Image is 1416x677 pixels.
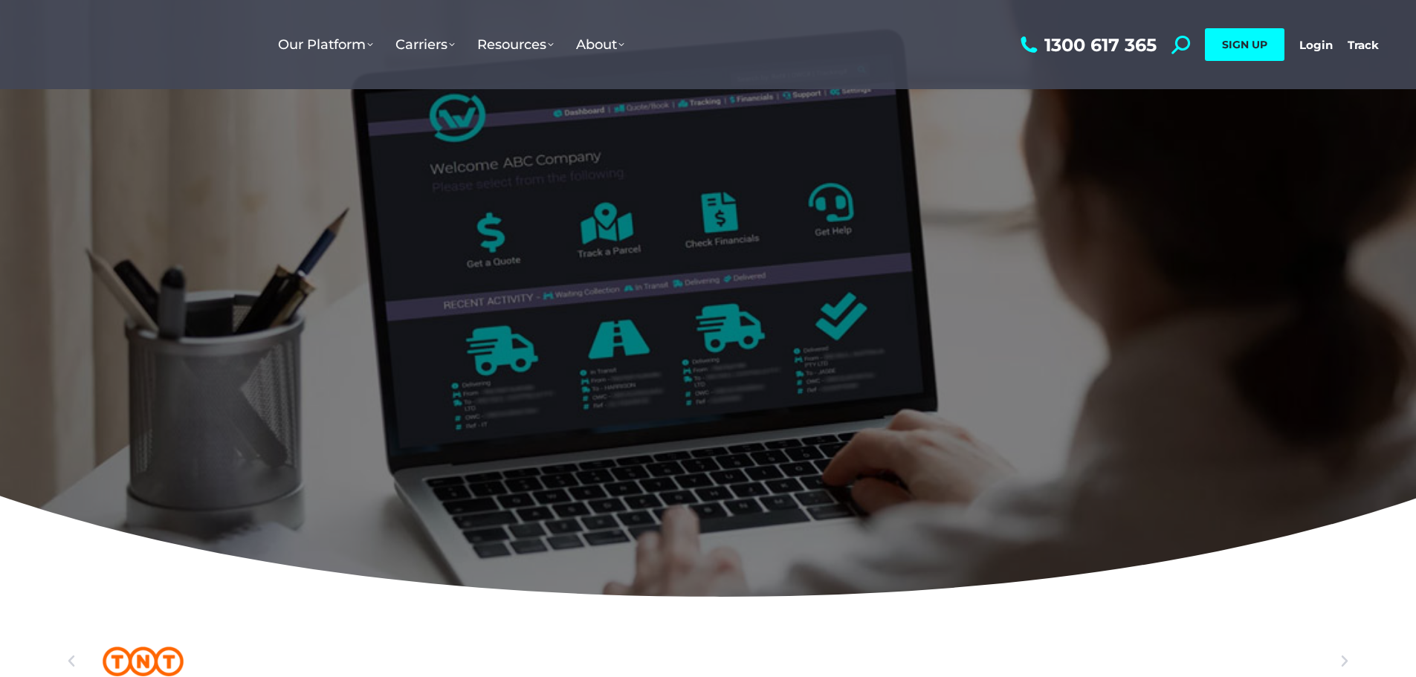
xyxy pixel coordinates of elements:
[466,22,565,68] a: Resources
[576,36,624,53] span: About
[565,22,636,68] a: About
[1017,36,1157,54] a: 1300 617 365
[1222,38,1267,51] span: SIGN UP
[1348,38,1379,52] a: Track
[477,36,554,53] span: Resources
[384,22,466,68] a: Carriers
[395,36,455,53] span: Carriers
[1299,38,1333,52] a: Login
[1205,28,1284,61] a: SIGN UP
[278,36,373,53] span: Our Platform
[267,22,384,68] a: Our Platform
